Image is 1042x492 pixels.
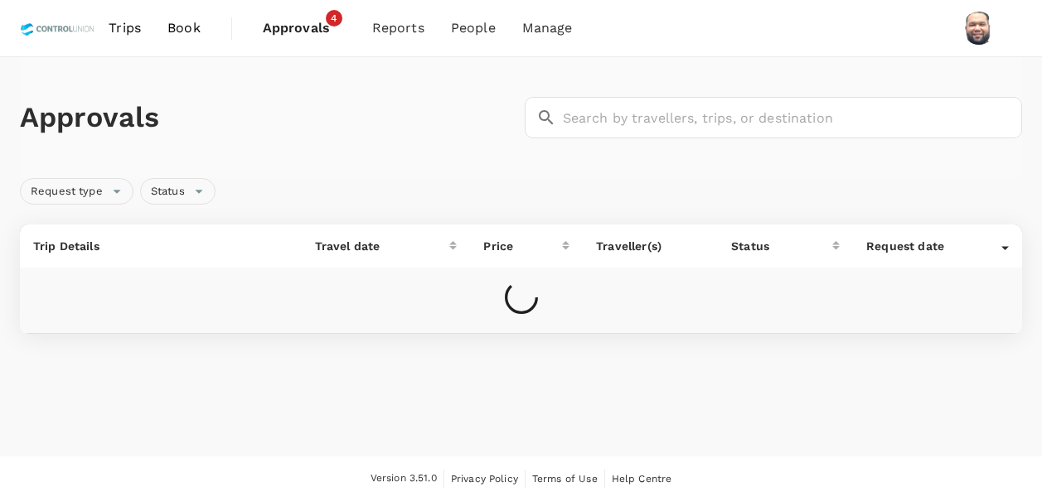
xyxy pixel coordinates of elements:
span: 4 [326,10,342,27]
a: Privacy Policy [451,470,518,488]
span: Approvals [263,18,346,38]
span: Help Centre [612,473,672,485]
div: Request type [20,178,133,205]
span: Reports [372,18,424,38]
span: Privacy Policy [451,473,518,485]
span: Trips [109,18,141,38]
span: Version 3.51.0 [371,470,437,487]
p: Traveller(s) [596,238,705,254]
a: Help Centre [612,470,672,488]
span: People [451,18,496,38]
div: Request date [866,238,1001,254]
span: Terms of Use [532,473,598,485]
div: Status [731,238,832,254]
h1: Approvals [20,100,518,135]
span: Request type [21,184,113,200]
div: Travel date [315,238,450,254]
span: Status [141,184,195,200]
img: Control Union Malaysia Sdn. Bhd. [20,10,95,46]
p: Trip Details [33,238,288,254]
div: Price [483,238,562,254]
div: Status [140,178,216,205]
span: Book [167,18,201,38]
img: Muhammad Hariz Bin Abdul Rahman [962,12,996,45]
span: Manage [522,18,573,38]
a: Terms of Use [532,470,598,488]
input: Search by travellers, trips, or destination [563,97,1023,138]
